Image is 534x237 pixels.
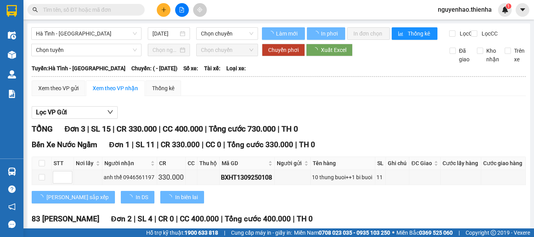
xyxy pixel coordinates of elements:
[8,203,16,210] span: notification
[104,159,149,168] span: Người nhận
[38,194,47,200] span: loading
[396,228,453,237] span: Miền Bắc
[313,31,320,36] span: loading
[483,46,502,64] span: Kho nhận
[116,124,157,134] span: CR 330.000
[201,28,253,39] span: Chọn chuyến
[478,29,499,38] span: Lọc CC
[306,44,353,56] button: Xuất Excel
[111,214,132,223] span: Đơn 2
[158,214,174,223] span: CR 0
[293,214,295,223] span: |
[312,47,321,53] span: loading
[161,7,167,12] span: plus
[132,140,134,149] span: |
[277,159,303,168] span: Người gửi
[376,173,385,182] div: 11
[262,27,305,40] button: Làm mới
[276,29,299,38] span: Làm mới
[224,228,225,237] span: |
[386,157,409,170] th: Ghi chú
[227,140,293,149] span: Tổng cước 330.000
[347,27,390,40] button: In đơn chọn
[459,228,460,237] span: |
[201,44,253,56] span: Chọn chuyến
[507,4,510,9] span: 1
[186,157,197,170] th: CC
[163,124,203,134] span: CC 400.000
[52,157,74,170] th: STT
[398,31,405,37] span: bar-chart
[8,31,16,39] img: warehouse-icon
[36,107,67,117] span: Lọc VP Gửi
[167,194,175,200] span: loading
[408,29,431,38] span: Thống kê
[262,44,305,56] button: Chuyển phơi
[38,84,79,93] div: Xem theo VP gửi
[8,168,16,176] img: warehouse-icon
[152,84,174,93] div: Thống kê
[197,7,202,12] span: aim
[432,5,498,14] span: nguyenhao.thienha
[392,231,394,234] span: ⚪️
[113,124,115,134] span: |
[312,173,374,182] div: 10 thung buoi++1 bi buoi
[91,124,111,134] span: SL 15
[43,5,135,14] input: Tìm tên, số ĐT hoặc mã đơn
[202,140,204,149] span: |
[175,193,198,201] span: In biên lai
[183,64,198,73] span: Số xe:
[159,124,161,134] span: |
[134,214,136,223] span: |
[516,3,529,17] button: caret-down
[7,5,17,17] img: logo-vxr
[511,46,528,64] span: Trên xe
[93,84,138,93] div: Xem theo VP nhận
[225,214,291,223] span: Tổng cước 400.000
[226,64,246,73] span: Loại xe:
[223,140,225,149] span: |
[32,214,99,223] span: 83 [PERSON_NAME]
[32,106,118,119] button: Lọc VP Gửi
[157,157,186,170] th: CR
[36,44,137,56] span: Chọn tuyến
[158,172,185,183] div: 330.000
[8,185,16,193] span: question-circle
[8,70,16,78] img: warehouse-icon
[307,27,345,40] button: In phơi
[231,228,292,237] span: Cung cấp máy in - giấy in:
[206,140,221,149] span: CC 0
[161,140,200,149] span: CR 330.000
[297,214,313,223] span: TH 0
[392,27,437,40] button: bar-chartThống kê
[456,46,473,64] span: Đã giao
[193,3,207,17] button: aim
[411,159,432,168] span: ĐC Giao
[65,124,85,134] span: Đơn 3
[204,64,220,73] span: Tài xế:
[457,29,477,38] span: Lọc CR
[121,191,154,203] button: In DS
[157,3,170,17] button: plus
[131,64,177,73] span: Chuyến: ( - [DATE])
[32,124,53,134] span: TỔNG
[157,140,159,149] span: |
[109,140,130,149] span: Đơn 1
[295,140,297,149] span: |
[180,214,219,223] span: CC 400.000
[321,29,339,38] span: In phơi
[281,124,298,134] span: TH 0
[375,157,386,170] th: SL
[220,170,275,185] td: BXHT1309250108
[441,157,481,170] th: Cước lấy hàng
[185,230,218,236] strong: 1900 633 818
[278,124,280,134] span: |
[154,214,156,223] span: |
[87,124,89,134] span: |
[136,140,155,149] span: SL 11
[222,159,267,168] span: Mã GD
[209,124,276,134] span: Tổng cước 730.000
[506,4,511,9] sup: 1
[104,173,156,182] div: anh thể 0946561197
[176,214,178,223] span: |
